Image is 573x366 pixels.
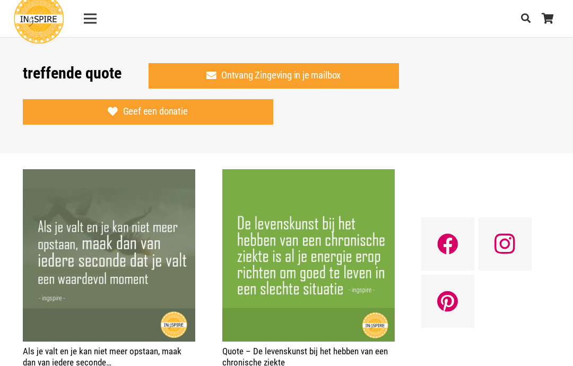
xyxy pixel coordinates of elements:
[479,217,532,271] a: Instagram
[23,169,195,342] img: Als je valt en je kan niet meer opstaan, maak dan van iedere seconde dat je valt een waardevol mo...
[222,169,395,342] img: De levenskunst bij het hebben van een chronische ziekte is al je energie erop richten om een goed...
[23,64,121,83] h1: treffende quote
[421,275,474,328] a: Pinterest
[123,106,188,117] span: Geef een donatie
[221,69,341,81] span: Ontvang Zingeving in je mailbox
[23,99,273,125] a: Geef een donatie
[76,5,103,32] a: Menu
[421,217,474,271] a: Facebook
[23,170,195,181] a: Als je valt en je kan niet meer opstaan, maak dan van iedere seconde…
[149,63,399,89] a: Ontvang Zingeving in je mailbox
[222,170,395,181] a: Quote – De levenskunst bij het hebben van een chronische ziekte
[515,6,536,31] a: Zoeken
